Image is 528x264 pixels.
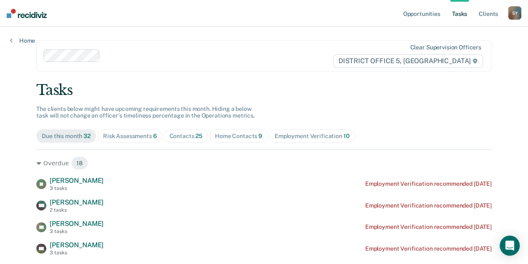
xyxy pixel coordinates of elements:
[50,198,104,206] span: [PERSON_NAME]
[103,133,157,140] div: Risk Assessments
[195,133,202,139] span: 25
[365,245,492,252] div: Employment Verification recommended [DATE]
[36,82,492,99] div: Tasks
[50,220,104,228] span: [PERSON_NAME]
[50,185,104,191] div: 3 tasks
[50,228,104,234] div: 3 tasks
[83,133,91,139] span: 32
[500,236,520,256] div: Open Intercom Messenger
[153,133,157,139] span: 6
[50,177,104,185] span: [PERSON_NAME]
[50,207,104,213] div: 2 tasks
[344,133,350,139] span: 10
[50,241,104,249] span: [PERSON_NAME]
[410,44,481,51] div: Clear supervision officers
[333,54,483,68] span: DISTRICT OFFICE 5, [GEOGRAPHIC_DATA]
[215,133,262,140] div: Home Contacts
[36,156,492,170] div: Overdue 18
[508,6,521,20] div: S Y
[258,133,262,139] span: 9
[36,105,255,119] span: The clients below might have upcoming requirements this month. Hiding a below task will not chang...
[7,9,47,18] img: Recidiviz
[365,202,492,209] div: Employment Verification recommended [DATE]
[50,250,104,256] div: 3 tasks
[71,156,88,170] span: 18
[365,223,492,231] div: Employment Verification recommended [DATE]
[508,6,521,20] button: SY
[169,133,202,140] div: Contacts
[10,37,35,44] a: Home
[365,180,492,187] div: Employment Verification recommended [DATE]
[42,133,91,140] div: Due this month
[275,133,349,140] div: Employment Verification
